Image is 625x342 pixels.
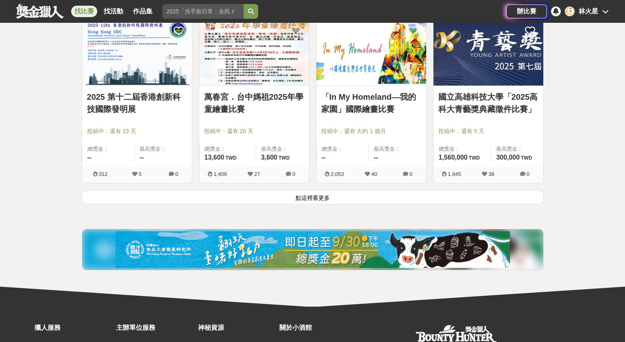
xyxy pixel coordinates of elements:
[261,154,277,161] span: 3,600
[439,145,486,153] span: 總獎金：
[374,154,378,161] span: --
[205,145,251,153] span: 總獎金：
[488,171,494,177] span: 38
[521,155,532,161] span: TWD
[433,18,543,85] img: Cover Image
[374,145,421,153] span: 最高獎金：
[213,171,227,177] span: 1,409
[496,145,538,153] span: 最高獎金：
[99,171,108,177] span: 312
[115,231,510,268] img: 0721bdb2-86f1-4b3e-8aa4-d67e5439bccf.jpg
[579,7,598,16] div: 林火星
[527,171,529,177] span: 0
[204,127,304,136] span: 投稿中：還有 20 天
[506,4,547,18] a: 辦比賽
[292,171,295,177] span: 0
[316,18,426,85] img: Cover Image
[322,154,326,161] span: --
[321,91,421,115] a: 「In My Homeland—我的家園」國際繪畫比賽
[87,127,187,136] span: 投稿中：還有 23 天
[35,323,112,333] div: 獵人服務
[438,91,538,115] a: 國立高雄科技大學「2025高科大青藝獎典藏徵件比賽」
[139,154,144,161] span: --
[279,323,357,333] div: 關於小酒館
[82,190,544,204] button: 點這裡看更多
[225,155,236,161] span: TWD
[87,91,187,115] a: 2025 第十二屆香港創新科技國際發明展
[139,145,187,153] span: 最高獎金：
[469,155,480,161] span: TWD
[71,6,97,17] a: 找比賽
[116,323,194,333] div: 主辦單位服務
[198,323,276,333] div: 神秘資源
[331,171,344,177] span: 2,053
[87,145,130,153] span: 總獎金：
[261,145,304,153] span: 最高獎金：
[175,171,178,177] span: 0
[130,6,156,17] a: 作品集
[279,155,290,161] span: TWD
[322,145,364,153] span: 總獎金：
[199,18,309,86] a: Cover Image
[321,127,421,136] span: 投稿中：還有 大約 1 個月
[82,18,192,86] a: Cover Image
[205,154,224,161] span: 13,600
[204,91,304,115] a: 萬春宮．台中媽祖2025年學童繪畫比賽
[433,18,543,86] a: Cover Image
[409,171,412,177] span: 0
[316,18,426,86] a: Cover Image
[139,171,142,177] span: 5
[254,171,260,177] span: 27
[82,18,192,85] img: Cover Image
[438,127,538,136] span: 投稿中：還有 5 天
[100,6,126,17] a: 找活動
[87,154,92,161] span: --
[439,154,468,161] span: 1,560,000
[565,7,575,16] div: 林
[448,171,461,177] span: 1,945
[371,171,377,177] span: 40
[162,4,244,19] input: 2025「洗手新日常：全民 ALL IN」洗手歌全台徵選
[496,154,520,161] span: 300,000
[199,18,309,85] img: Cover Image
